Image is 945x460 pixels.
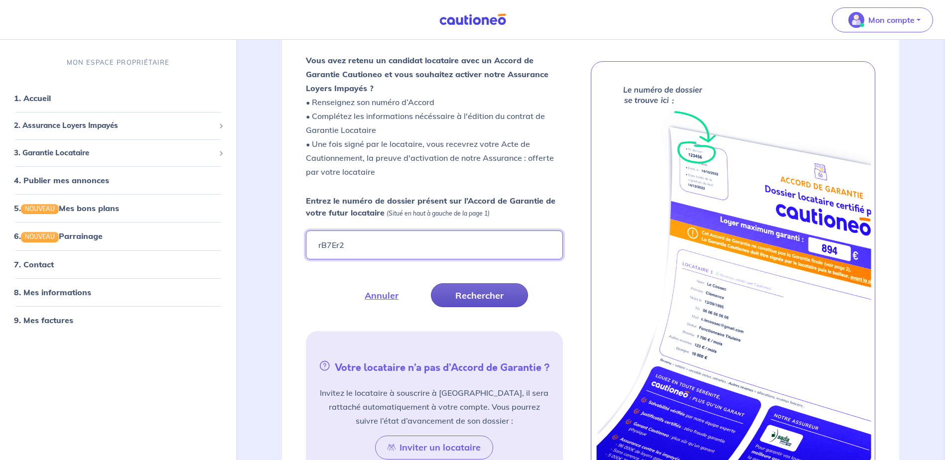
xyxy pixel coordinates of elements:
div: 4. Publier mes annonces [4,171,232,191]
em: (Situé en haut à gauche de la page 1) [387,210,490,217]
a: 4. Publier mes annonces [14,176,109,186]
strong: Vous avez retenu un candidat locataire avec un Accord de Garantie Cautioneo et vous souhaitez act... [306,55,548,93]
div: 6.NOUVEAUParrainage [4,227,232,246]
div: 7. Contact [4,254,232,274]
button: Inviter un locataire [375,436,493,460]
input: Ex : 453678 [306,230,562,259]
p: Invitez le locataire à souscrire à [GEOGRAPHIC_DATA], il sera rattaché automatiquement à votre co... [318,386,550,428]
p: MON ESPACE PROPRIÉTAIRE [67,58,169,67]
p: Mon compte [868,14,915,26]
button: Rechercher [431,283,528,307]
button: Annuler [340,283,423,307]
a: 9. Mes factures [14,315,73,325]
div: 5.NOUVEAUMes bons plans [4,199,232,219]
img: Cautioneo [435,13,510,26]
div: 3. Garantie Locataire [4,143,232,163]
a: 7. Contact [14,259,54,269]
span: 3. Garantie Locataire [14,147,215,159]
div: 8. Mes informations [4,282,232,302]
img: illu_account_valid_menu.svg [848,12,864,28]
p: • Renseignez son numéro d’Accord • Complétez les informations nécéssaire à l'édition du contrat d... [306,53,562,179]
a: 1. Accueil [14,94,51,104]
button: illu_account_valid_menu.svgMon compte [832,7,933,32]
div: 2. Assurance Loyers Impayés [4,116,232,136]
h5: Votre locataire n’a pas d’Accord de Garantie ? [310,359,558,374]
div: 9. Mes factures [4,310,232,330]
a: 5.NOUVEAUMes bons plans [14,204,119,214]
strong: Entrez le numéro de dossier présent sur l’Accord de Garantie de votre futur locataire [306,196,555,218]
a: 6.NOUVEAUParrainage [14,231,103,241]
a: 8. Mes informations [14,287,91,297]
div: 1. Accueil [4,89,232,109]
span: 2. Assurance Loyers Impayés [14,120,215,132]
